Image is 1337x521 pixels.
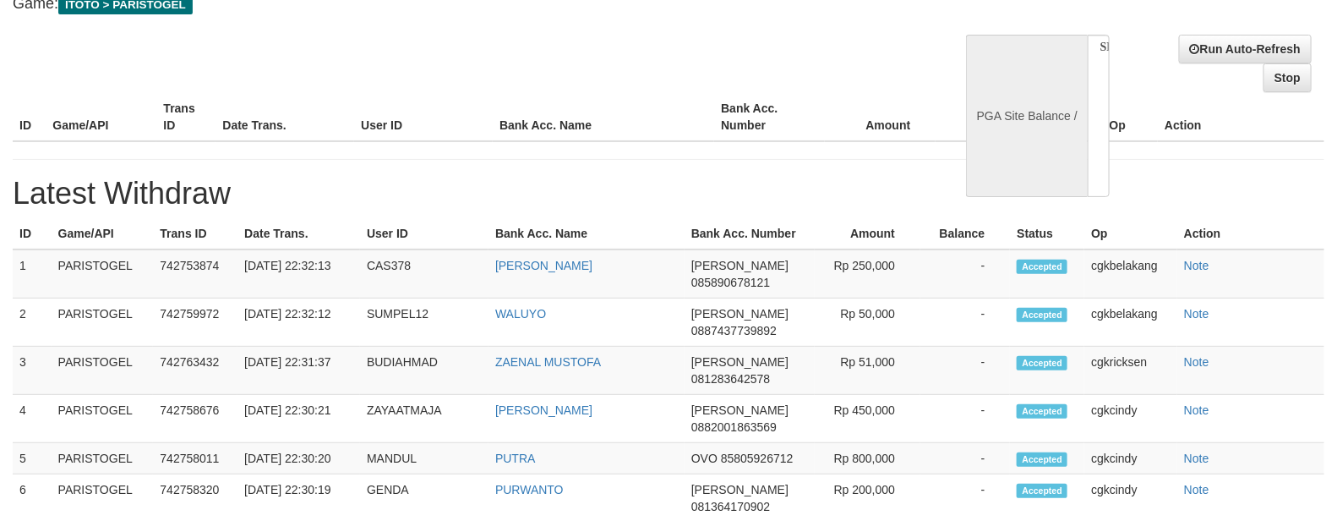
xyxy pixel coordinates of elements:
[52,218,154,250] th: Game/API
[815,299,920,347] td: Rp 50,000
[153,443,237,474] td: 742758011
[721,452,794,465] span: 85805926712
[52,250,154,299] td: PARISTOGEL
[153,299,237,347] td: 742759972
[1017,260,1067,274] span: Accepted
[1084,347,1177,395] td: cgkricksen
[691,452,718,465] span: OVO
[920,299,1010,347] td: -
[1084,218,1177,250] th: Op
[815,347,920,395] td: Rp 51,000
[1184,307,1209,321] a: Note
[1084,443,1177,474] td: cgkcindy
[495,452,535,465] a: PUTRA
[691,500,770,513] span: 081364170902
[1184,259,1209,272] a: Note
[1017,308,1067,322] span: Accepted
[495,259,592,272] a: [PERSON_NAME]
[691,403,789,417] span: [PERSON_NAME]
[13,443,52,474] td: 5
[237,250,360,299] td: [DATE] 22:32:13
[691,324,777,337] span: 0887437739892
[1184,355,1209,369] a: Note
[360,395,488,443] td: ZAYAATMAJA
[156,93,216,141] th: Trans ID
[13,395,52,443] td: 4
[815,218,920,250] th: Amount
[495,403,592,417] a: [PERSON_NAME]
[691,372,770,386] span: 081283642578
[714,93,825,141] th: Bank Acc. Number
[825,93,936,141] th: Amount
[1177,218,1324,250] th: Action
[46,93,156,141] th: Game/API
[685,218,815,250] th: Bank Acc. Number
[1084,299,1177,347] td: cgkbelakang
[488,218,685,250] th: Bank Acc. Name
[691,276,770,289] span: 085890678121
[815,443,920,474] td: Rp 800,000
[815,395,920,443] td: Rp 450,000
[360,250,488,299] td: CAS378
[495,307,546,321] a: WALUYO
[13,347,52,395] td: 3
[360,218,488,250] th: User ID
[13,299,52,347] td: 2
[691,307,789,321] span: [PERSON_NAME]
[920,395,1010,443] td: -
[1184,452,1209,465] a: Note
[237,347,360,395] td: [DATE] 22:31:37
[52,347,154,395] td: PARISTOGEL
[691,483,789,496] span: [PERSON_NAME]
[1084,395,1177,443] td: cgkcindy
[691,259,789,272] span: [PERSON_NAME]
[216,93,354,141] th: Date Trans.
[936,93,1037,141] th: Balance
[52,443,154,474] td: PARISTOGEL
[966,35,1088,197] div: PGA Site Balance /
[1017,452,1067,467] span: Accepted
[52,395,154,443] td: PARISTOGEL
[1263,63,1312,92] a: Stop
[153,347,237,395] td: 742763432
[52,299,154,347] td: PARISTOGEL
[1184,483,1209,496] a: Note
[153,250,237,299] td: 742753874
[237,395,360,443] td: [DATE] 22:30:21
[153,218,237,250] th: Trans ID
[1017,484,1067,498] span: Accepted
[153,395,237,443] td: 742758676
[1184,403,1209,417] a: Note
[493,93,714,141] th: Bank Acc. Name
[1084,250,1177,299] td: cgkbelakang
[495,483,564,496] a: PURWANTO
[920,250,1010,299] td: -
[920,218,1010,250] th: Balance
[237,218,360,250] th: Date Trans.
[1010,218,1084,250] th: Status
[1017,404,1067,419] span: Accepted
[237,443,360,474] td: [DATE] 22:30:20
[13,177,1324,211] h1: Latest Withdraw
[13,93,46,141] th: ID
[920,443,1010,474] td: -
[1179,35,1312,63] a: Run Auto-Refresh
[13,250,52,299] td: 1
[920,347,1010,395] td: -
[360,299,488,347] td: SUMPEL12
[360,443,488,474] td: MANDUL
[691,420,777,434] span: 0882001863569
[237,299,360,347] td: [DATE] 22:32:12
[360,347,488,395] td: BUDIAHMAD
[1158,93,1324,141] th: Action
[1017,356,1067,370] span: Accepted
[1103,93,1159,141] th: Op
[815,250,920,299] td: Rp 250,000
[13,218,52,250] th: ID
[495,355,601,369] a: ZAENAL MUSTOFA
[691,355,789,369] span: [PERSON_NAME]
[354,93,493,141] th: User ID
